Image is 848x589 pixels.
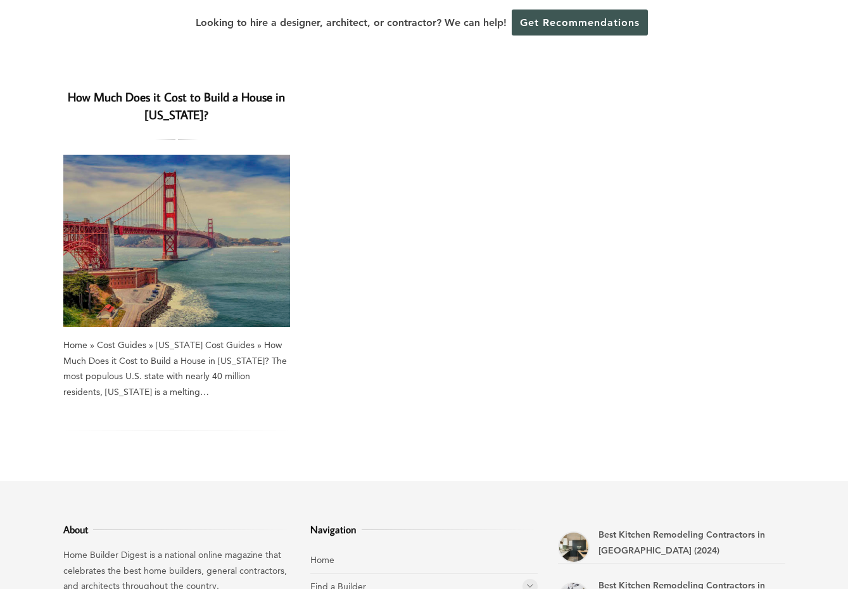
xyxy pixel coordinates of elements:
[310,554,334,566] a: Home
[63,155,291,327] a: How Much Does it Cost to Build a House in [US_STATE]?
[512,10,648,36] a: Get Recommendations
[558,531,590,563] a: Best Kitchen Remodeling Contractors in Henderson (2024)
[598,529,765,556] a: Best Kitchen Remodeling Contractors in [GEOGRAPHIC_DATA] (2024)
[310,522,538,537] h3: Navigation
[605,498,833,574] iframe: Drift Widget Chat Controller
[63,522,291,537] h3: About
[63,337,291,399] div: Home » Cost Guides » [US_STATE] Cost Guides » How Much Does it Cost to Build a House in [US_STATE...
[68,89,285,123] a: How Much Does it Cost to Build a House in [US_STATE]?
